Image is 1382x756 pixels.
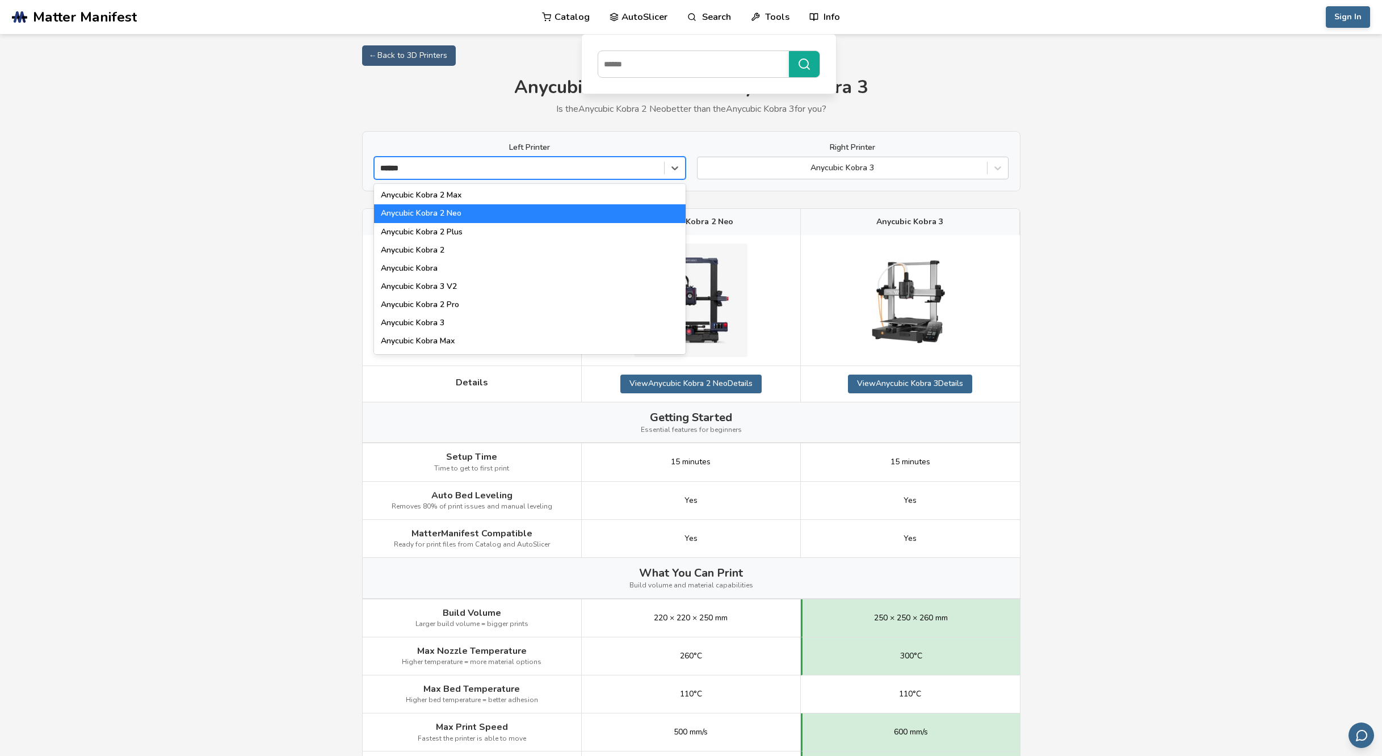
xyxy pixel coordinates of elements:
[634,243,747,357] img: Anycubic Kobra 2 Neo
[890,457,930,467] span: 15 minutes
[443,608,501,618] span: Build Volume
[650,411,732,424] span: Getting Started
[456,377,488,388] span: Details
[374,332,686,350] div: Anycubic Kobra Max
[620,375,762,393] a: ViewAnycubic Kobra 2 NeoDetails
[374,241,686,259] div: Anycubic Kobra 2
[33,9,137,25] span: Matter Manifest
[402,658,541,666] span: Higher temperature = more material options
[392,503,552,511] span: Removes 80% of print issues and manual leveling
[680,690,702,699] span: 110°C
[854,243,967,357] img: Anycubic Kobra 3
[684,496,698,505] span: Yes
[431,490,513,501] span: Auto Bed Leveling
[362,45,456,66] a: ← Back to 3D Printers
[374,296,686,314] div: Anycubic Kobra 2 Pro
[436,722,508,732] span: Max Print Speed
[703,163,705,173] input: Anycubic Kobra 3
[418,735,526,743] span: Fastest the printer is able to move
[417,646,527,656] span: Max Nozzle Temperature
[434,465,509,473] span: Time to get to first print
[904,496,917,505] span: Yes
[697,143,1009,152] label: Right Printer
[415,620,528,628] span: Larger build volume = bigger prints
[1349,723,1374,748] button: Send feedback via email
[374,350,686,368] div: Anycubic Kobra Plus
[380,163,405,173] input: Anycubic Kobra 2 MaxAnycubic Kobra 2 NeoAnycubic Kobra 2 PlusAnycubic Kobra 2Anycubic KobraAnycub...
[374,314,686,332] div: Anycubic Kobra 3
[848,375,972,393] a: ViewAnycubic Kobra 3Details
[654,614,728,623] span: 220 × 220 × 250 mm
[406,696,538,704] span: Higher bed temperature = better adhesion
[639,566,743,579] span: What You Can Print
[374,278,686,296] div: Anycubic Kobra 3 V2
[684,534,698,543] span: Yes
[904,534,917,543] span: Yes
[446,452,497,462] span: Setup Time
[899,690,921,699] span: 110°C
[362,77,1020,98] h1: Anycubic Kobra 2 Neo vs Anycubic Kobra 3
[629,582,753,590] span: Build volume and material capabilities
[423,684,520,694] span: Max Bed Temperature
[374,186,686,204] div: Anycubic Kobra 2 Max
[874,614,948,623] span: 250 × 250 × 260 mm
[394,541,550,549] span: Ready for print files from Catalog and AutoSlicer
[649,217,733,226] span: Anycubic Kobra 2 Neo
[894,728,928,737] span: 600 mm/s
[374,259,686,278] div: Anycubic Kobra
[374,223,686,241] div: Anycubic Kobra 2 Plus
[374,143,686,152] label: Left Printer
[680,652,702,661] span: 260°C
[671,457,711,467] span: 15 minutes
[876,217,943,226] span: Anycubic Kobra 3
[641,426,742,434] span: Essential features for beginners
[411,528,532,539] span: MatterManifest Compatible
[674,728,708,737] span: 500 mm/s
[1326,6,1370,28] button: Sign In
[362,104,1020,114] p: Is the Anycubic Kobra 2 Neo better than the Anycubic Kobra 3 for you?
[900,652,922,661] span: 300°C
[374,204,686,222] div: Anycubic Kobra 2 Neo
